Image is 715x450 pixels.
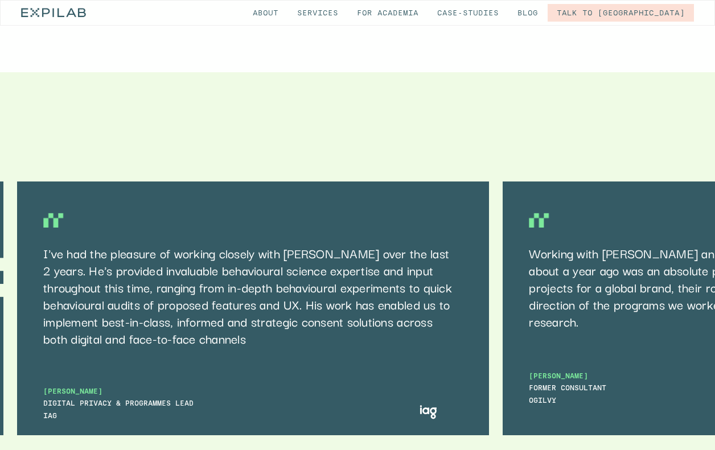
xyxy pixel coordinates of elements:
a: Blog [508,4,547,22]
p: Former Consultant [529,384,606,392]
p: [PERSON_NAME] [43,387,102,395]
a: home [21,1,86,25]
div: 2 / 7 [17,181,489,435]
p: IAG [43,412,57,420]
a: for Academia [348,4,428,22]
img: Decorative icon [43,213,63,228]
a: About [244,4,287,22]
p: I've had the pleasure of working closely with [PERSON_NAME] over the last 2 years. He's provided ... [43,244,457,346]
p: Digital Privacy & Programmes Lead [43,399,194,407]
p: Ogilvy [529,397,556,404]
img: Decorative icon [529,213,549,228]
a: Case-studies [428,4,508,22]
a: Services [288,4,347,22]
a: Talk to [GEOGRAPHIC_DATA] [548,4,694,22]
p: [PERSON_NAME] [529,372,588,380]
